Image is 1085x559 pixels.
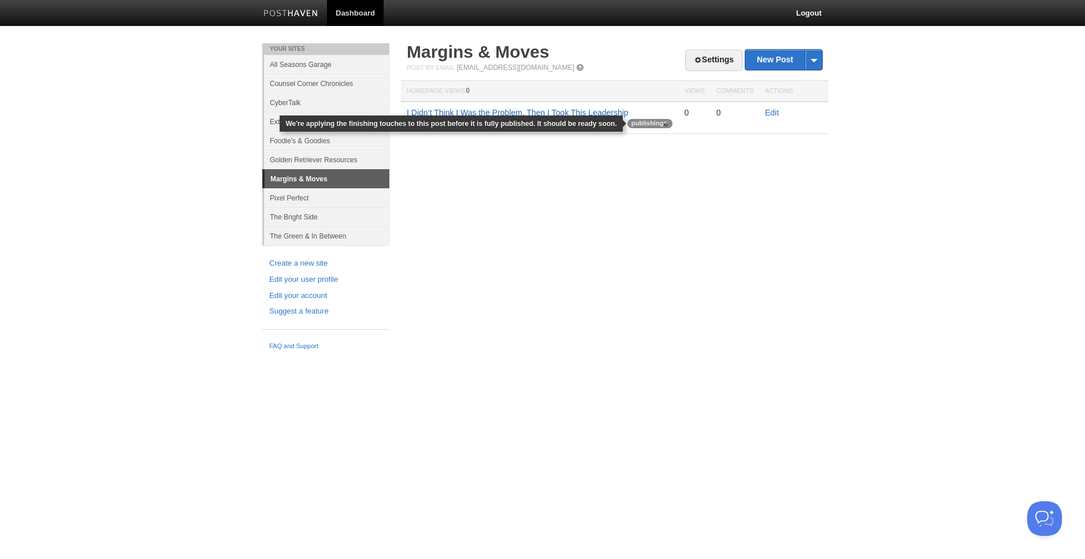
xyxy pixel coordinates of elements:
a: [EMAIL_ADDRESS][DOMAIN_NAME] [457,64,574,72]
a: Edit your user profile [269,274,382,286]
a: Suggest a feature [269,305,382,318]
a: Margins & Moves [407,42,549,61]
a: I Didn’t Think I Was the Problem, Then I Took This Leadership Assessment [407,108,629,128]
a: Golden Retriever Resources [264,150,389,169]
a: Foodie's & Goodies [264,131,389,150]
th: Views [678,81,710,102]
th: Comments [711,81,759,102]
img: Posthaven-bar [263,10,318,18]
li: Your Sites [262,43,389,55]
a: Settings [685,50,742,71]
a: Exterior Experts Hub [264,112,389,131]
iframe: Help Scout Beacon - Open [1027,501,1062,536]
a: Pixel Perfect [264,188,389,207]
th: Homepage Views [401,81,678,102]
a: Margins & Moves [265,170,389,188]
span: Post by Email [407,64,455,71]
a: All Seasons Garage [264,55,389,74]
span: 0 [466,87,470,95]
a: The Bright Side [264,207,389,226]
div: 0 [716,107,753,118]
span: publishing [627,119,673,128]
a: FAQ and Support [269,341,382,352]
th: Actions [759,81,828,102]
a: Counsel Corner Chronicles [264,74,389,93]
a: Edit your account [269,290,382,302]
img: loading-tiny-gray.gif [664,121,668,126]
a: Create a new site [269,258,382,270]
a: CyberTalk [264,93,389,112]
div: 0 [684,107,704,118]
a: The Green & In Between [264,226,389,245]
a: Edit [765,108,779,117]
a: New Post [745,50,822,70]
